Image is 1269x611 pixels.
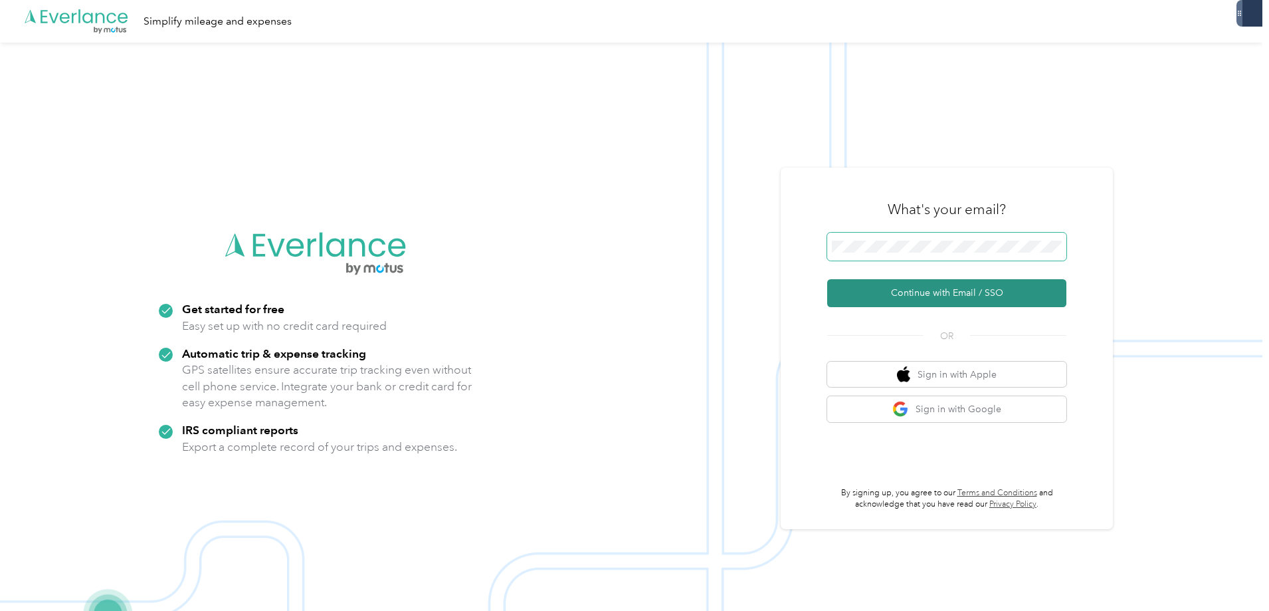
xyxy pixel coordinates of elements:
div: Simplify mileage and expenses [144,13,292,30]
img: google logo [892,401,909,418]
button: Continue with Email / SSO [827,279,1066,307]
p: GPS satellites ensure accurate trip tracking even without cell phone service. Integrate your bank... [182,362,472,411]
span: OR [924,329,970,343]
strong: IRS compliant reports [182,423,298,437]
img: apple logo [897,366,910,383]
strong: Automatic trip & expense tracking [182,346,366,360]
a: Terms and Conditions [957,488,1037,498]
a: Privacy Policy [989,499,1036,509]
p: Easy set up with no credit card required [182,318,387,334]
button: google logoSign in with Google [827,396,1066,422]
strong: Get started for free [182,302,284,316]
button: apple logoSign in with Apple [827,362,1066,388]
p: Export a complete record of your trips and expenses. [182,439,457,455]
h3: What's your email? [888,200,1006,219]
p: By signing up, you agree to our and acknowledge that you have read our . [827,487,1066,511]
